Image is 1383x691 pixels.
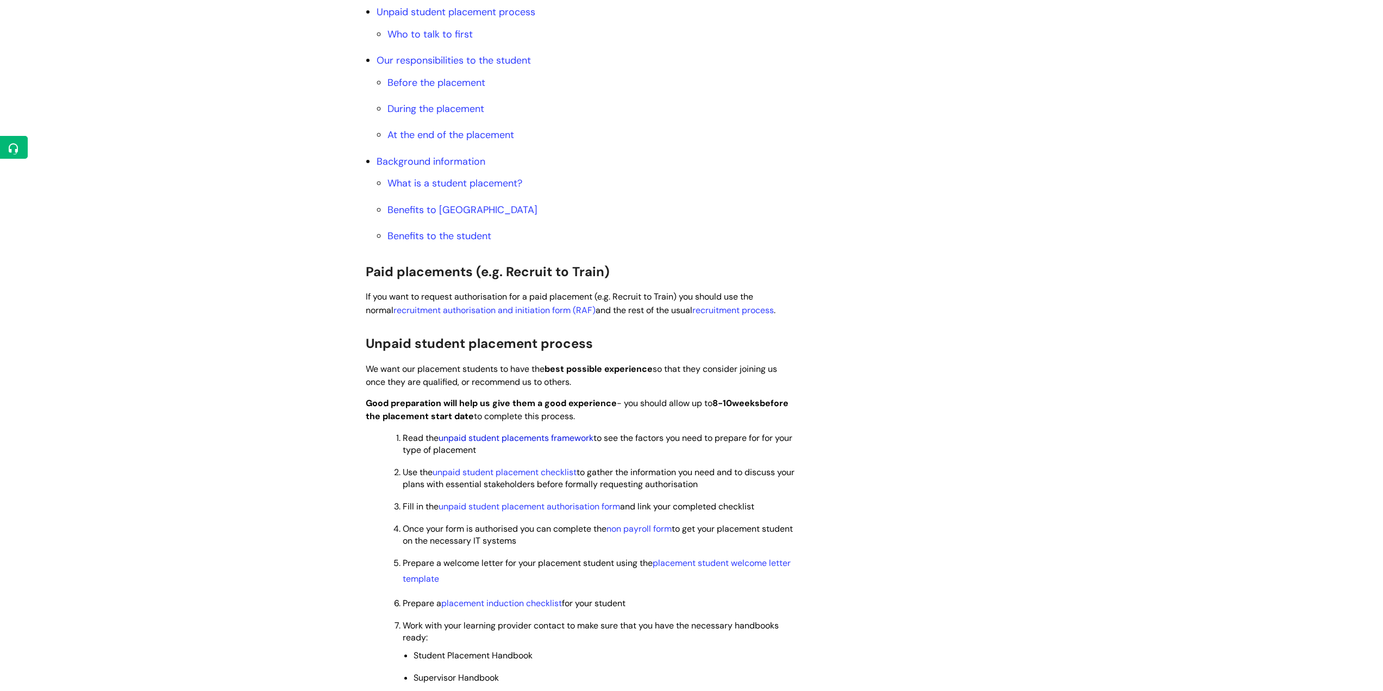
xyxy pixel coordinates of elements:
[387,229,491,242] a: Benefits to the student
[403,466,794,490] span: Use the to gather the information you need and to discuss your plans with essential stakeholders ...
[712,397,732,409] strong: 8-10
[403,597,625,609] span: Prepare a for your student
[439,432,593,444] a: unpaid student placements framework
[441,597,562,609] a: placement induction checklist
[387,28,473,41] a: Who to talk to first
[366,363,777,388] span: We want our placement students to have the so that they consider joining us once they are qualifi...
[387,203,537,216] a: Benefits to [GEOGRAPHIC_DATA]
[387,76,485,89] a: Before the placement
[439,501,620,512] a: unpaid student placement authorisation form
[366,335,593,352] span: Unpaid student placement process
[414,650,533,661] span: Student Placement Handbook
[403,557,791,584] a: placement student welcome letter template
[732,397,760,409] strong: weeks
[377,54,531,67] a: Our responsibilities to the student
[366,397,617,409] strong: Good preparation will help us give them a good experience
[606,523,672,534] a: non payroll form
[403,557,791,584] span: Prepare a welcome letter for your placement student using the
[377,155,485,168] a: Background information
[387,102,484,115] a: During the placement
[403,620,779,643] span: Work with your learning provider contact to make sure that you have the necessary handbooks ready:
[439,501,754,512] span: and link your completed checklist
[377,5,535,18] a: Unpaid student placement process
[692,304,774,316] a: recruitment process
[366,263,610,280] span: Paid placements (e.g. Recruit to Train)
[433,466,577,478] a: unpaid student placement checklist
[366,291,775,316] span: If you want to request authorisation for a paid placement (e.g. Recruit to Train) you should use ...
[403,523,793,546] span: Once your form is authorised you can complete the to get your placement student on the necessary ...
[387,177,522,190] a: What is a student placement?
[366,397,732,409] span: - you should allow up to
[403,501,754,512] span: Fill in the
[403,432,792,456] span: Read the to see the factors you need to prepare for for your type of placement
[387,128,514,141] a: At the end of the placement
[393,304,596,316] a: recruitment authorisation and initiation form (RAF)
[414,672,499,683] span: Supervisor Handbook
[545,363,653,375] strong: best possible experience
